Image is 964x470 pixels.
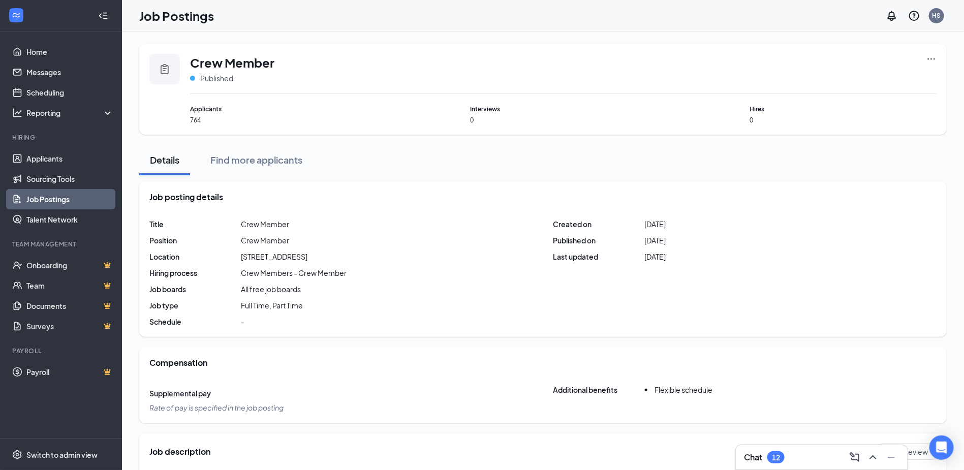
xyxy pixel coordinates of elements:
span: Title [149,219,241,229]
span: Crew Member [190,54,274,71]
a: Applicants [26,148,113,169]
div: Open Intercom Messenger [929,435,954,460]
a: Job Postings [26,189,113,209]
a: TeamCrown [26,275,113,296]
a: Scheduling [26,82,113,103]
div: 12 [772,453,780,462]
span: [DATE] [645,219,666,229]
button: Minimize [883,449,899,465]
span: [DATE] [645,252,666,262]
span: Published on [553,235,645,245]
svg: Ellipses [926,54,937,64]
svg: WorkstreamLogo [11,10,21,20]
div: Payroll [12,347,111,355]
svg: ComposeMessage [849,451,861,463]
span: 764 [190,116,377,124]
span: Hires [750,104,937,114]
span: Job boards [149,284,241,294]
span: Flexible schedule [655,385,713,394]
span: Published [200,73,233,83]
a: Messages [26,62,113,82]
span: - [241,317,244,327]
span: [DATE] [645,235,666,245]
svg: Analysis [12,108,22,118]
span: Preview [901,447,928,457]
span: Location [149,252,241,262]
span: Job posting details [149,192,223,203]
svg: Collapse [98,11,108,21]
div: Crew Member [241,235,289,245]
span: Supplemental pay [149,388,241,398]
svg: Minimize [885,451,897,463]
svg: QuestionInfo [908,10,920,22]
div: Reporting [26,108,114,118]
span: Interviews [470,104,657,114]
div: Hiring [12,133,111,142]
div: Crew Members - Crew Member [241,268,347,278]
span: Last updated [553,252,645,262]
div: Find more applicants [210,153,302,166]
span: All free job boards [241,284,301,294]
span: Created on [553,219,645,229]
div: HS [932,11,941,20]
a: Talent Network [26,209,113,230]
svg: Notifications [886,10,898,22]
div: Team Management [12,240,111,248]
span: Full Time, Part Time [241,300,303,310]
div: Details [149,153,180,166]
span: Schedule [149,317,241,327]
span: Hiring process [149,268,241,278]
span: Applicants [190,104,377,114]
a: SurveysCrown [26,316,113,336]
span: Job description [149,446,210,457]
a: DocumentsCrown [26,296,113,316]
button: ComposeMessage [847,449,863,465]
span: [STREET_ADDRESS] [241,252,307,262]
a: Home [26,42,113,62]
h1: Job Postings [139,7,214,24]
a: OnboardingCrown [26,255,113,275]
a: PayrollCrown [26,362,113,382]
span: Additional benefits [553,385,645,402]
div: Switch to admin view [26,450,98,460]
svg: Clipboard [159,63,171,75]
svg: Settings [12,450,22,460]
span: Crew Member [241,219,289,229]
span: Job type [149,300,241,310]
a: Sourcing Tools [26,169,113,189]
h3: Chat [744,452,762,463]
span: Position [149,235,241,245]
button: Eye Preview [878,444,937,460]
span: Compensation [149,357,207,368]
span: 0 [750,116,937,124]
span: 0 [470,116,657,124]
svg: ChevronUp [867,451,879,463]
button: ChevronUp [865,449,881,465]
span: Rate of pay is specified in the job posting [149,403,284,412]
